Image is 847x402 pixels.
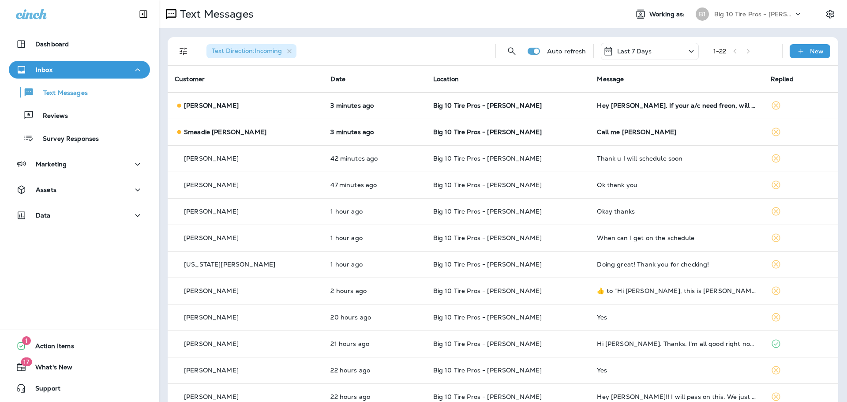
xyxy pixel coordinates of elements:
p: Text Messages [34,89,88,98]
p: [PERSON_NAME] [184,287,239,294]
p: Aug 20, 2025 12:02 PM [330,102,419,109]
span: Big 10 Tire Pros - [PERSON_NAME] [433,128,542,136]
p: [PERSON_NAME] [184,181,239,188]
p: Text Messages [176,8,254,21]
p: [PERSON_NAME] [184,393,239,400]
button: 1Action Items [9,337,150,355]
button: Filters [175,42,192,60]
div: Doing great! Thank you for checking! [597,261,756,268]
div: 1 - 22 [713,48,727,55]
p: Last 7 Days [617,48,652,55]
p: Dashboard [35,41,69,48]
div: ​👍​ to “ Hi Prentiss, this is Monica from Big 10 Tire Pros - Jackson. Summer heat is here, we hav... [597,287,756,294]
span: Big 10 Tire Pros - [PERSON_NAME] [433,207,542,215]
p: Aug 20, 2025 10:04 AM [330,287,419,294]
span: Big 10 Tire Pros - [PERSON_NAME] [433,181,542,189]
p: Aug 20, 2025 10:24 AM [330,261,419,268]
p: [US_STATE][PERSON_NAME] [184,261,275,268]
button: Support [9,379,150,397]
span: Big 10 Tire Pros - [PERSON_NAME] [433,313,542,321]
div: Okay thanks [597,208,756,215]
p: [PERSON_NAME] [184,208,239,215]
p: [PERSON_NAME] [184,155,239,162]
span: Replied [771,75,794,83]
span: Working as: [649,11,687,18]
span: Date [330,75,345,83]
p: Aug 20, 2025 10:43 AM [330,234,419,241]
button: 17What's New [9,358,150,376]
p: Aug 19, 2025 01:23 PM [330,367,419,374]
span: Big 10 Tire Pros - [PERSON_NAME] [433,154,542,162]
p: Big 10 Tire Pros - [PERSON_NAME] [714,11,794,18]
div: Ok thank you [597,181,756,188]
span: Action Items [26,342,74,353]
div: Thank u I will schedule soon [597,155,756,162]
p: Aug 19, 2025 02:11 PM [330,340,419,347]
button: Marketing [9,155,150,173]
button: Search Messages [503,42,521,60]
button: Reviews [9,106,150,124]
span: 1 [22,336,31,345]
div: Hey Monica. If your a/c need freon, will they add some. Also, my wiper fluid doesn't work. [597,102,756,109]
div: When can I get on the schedule [597,234,756,241]
button: Dashboard [9,35,150,53]
p: Assets [36,186,56,193]
div: Yes [597,314,756,321]
p: Inbox [36,66,52,73]
p: Reviews [34,112,68,120]
p: Auto refresh [547,48,586,55]
span: Big 10 Tire Pros - [PERSON_NAME] [433,234,542,242]
p: [PERSON_NAME] [184,234,239,241]
p: Aug 19, 2025 03:53 PM [330,314,419,321]
div: Call me Monica [597,128,756,135]
span: Big 10 Tire Pros - [PERSON_NAME] [433,101,542,109]
p: Aug 20, 2025 11:17 AM [330,181,419,188]
span: Customer [175,75,205,83]
span: Message [597,75,624,83]
span: Big 10 Tire Pros - [PERSON_NAME] [433,287,542,295]
p: [PERSON_NAME] [184,367,239,374]
button: Assets [9,181,150,199]
button: Survey Responses [9,129,150,147]
span: Big 10 Tire Pros - [PERSON_NAME] [433,366,542,374]
span: Support [26,385,60,395]
p: Smeadie [PERSON_NAME] [184,128,266,135]
p: Aug 20, 2025 11:22 AM [330,155,419,162]
span: Location [433,75,459,83]
div: Hi Monika. Thanks. I'm all good right now! Myles [597,340,756,347]
button: Settings [822,6,838,22]
span: Big 10 Tire Pros - [PERSON_NAME] [433,260,542,268]
div: Text Direction:Incoming [206,44,296,58]
p: Aug 20, 2025 12:01 PM [330,128,419,135]
button: Data [9,207,150,224]
p: Aug 19, 2025 01:14 PM [330,393,419,400]
p: Survey Responses [34,135,99,143]
p: [PERSON_NAME] [184,314,239,321]
p: [PERSON_NAME] [184,340,239,347]
div: Hey Monica!! I will pass on this. We just got from OK but thanks sweetie [597,393,756,400]
p: Data [36,212,51,219]
div: Yes [597,367,756,374]
div: B1 [696,8,709,21]
button: Text Messages [9,83,150,101]
span: Text Direction : Incoming [212,47,282,55]
span: Big 10 Tire Pros - [PERSON_NAME] [433,340,542,348]
button: Inbox [9,61,150,79]
p: Aug 20, 2025 11:00 AM [330,208,419,215]
p: [PERSON_NAME] [184,102,239,109]
p: Marketing [36,161,67,168]
p: New [810,48,824,55]
span: Big 10 Tire Pros - [PERSON_NAME] [433,393,542,401]
span: What's New [26,364,72,374]
button: Collapse Sidebar [131,5,156,23]
span: 17 [21,357,32,366]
